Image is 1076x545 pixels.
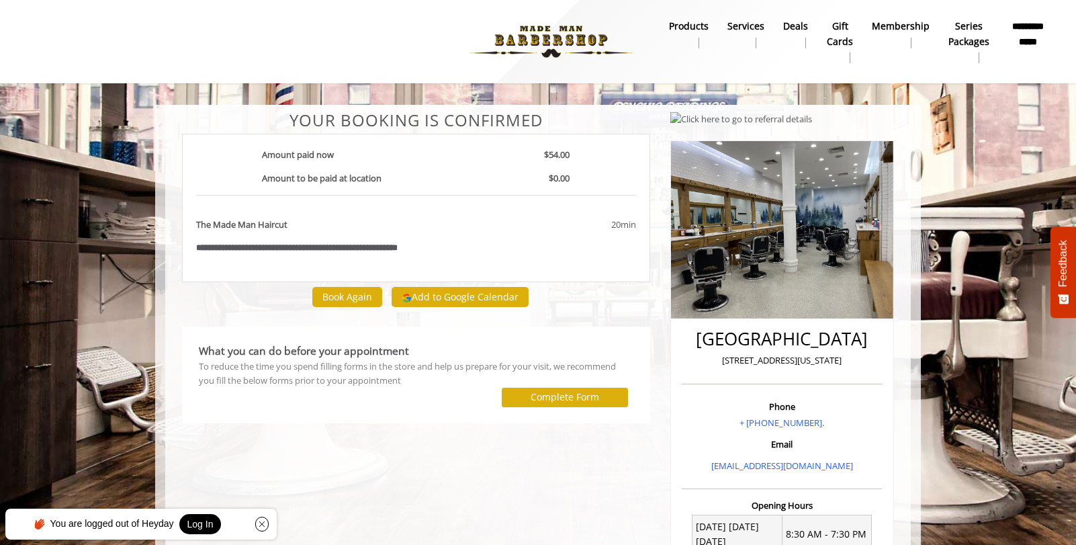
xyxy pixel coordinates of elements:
b: Services [727,19,764,34]
b: products [669,19,709,34]
b: Series packages [948,19,989,49]
b: gift cards [827,19,853,49]
h3: Phone [685,402,879,411]
a: MembershipMembership [862,17,939,52]
img: Made Man Barbershop logo [459,5,643,79]
button: Feedback - Show survey [1050,226,1076,318]
b: $0.00 [549,172,570,184]
a: Series packagesSeries packages [939,17,999,67]
b: The Made Man Haircut [196,218,287,232]
div: 20min [502,218,635,232]
h3: Email [685,439,879,449]
button: Complete Form [502,388,628,407]
b: What you can do before your appointment [199,343,409,358]
b: Amount to be paid at location [262,172,382,184]
p: [STREET_ADDRESS][US_STATE] [685,353,879,368]
b: Membership [872,19,930,34]
button: Add to Google Calendar [392,287,529,307]
img: Click here to go to referral details [670,112,812,126]
span: Feedback [1057,240,1069,287]
button: Book Again [312,287,382,306]
h2: [GEOGRAPHIC_DATA] [685,329,879,349]
h3: Opening Hours [682,501,882,510]
a: [EMAIL_ADDRESS][DOMAIN_NAME] [711,460,853,472]
b: $54.00 [544,149,570,161]
a: Productsproducts [660,17,718,52]
a: DealsDeals [774,17,817,52]
a: + [PHONE_NUMBER]. [739,417,824,429]
b: Deals [783,19,808,34]
a: Gift cardsgift cards [817,17,862,67]
b: Amount paid now [262,149,334,161]
label: Complete Form [531,392,599,403]
div: To reduce the time you spend filling forms in the store and help us prepare for your visit, we re... [199,360,633,388]
a: ServicesServices [718,17,774,52]
center: Your Booking is confirmed [182,112,650,129]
